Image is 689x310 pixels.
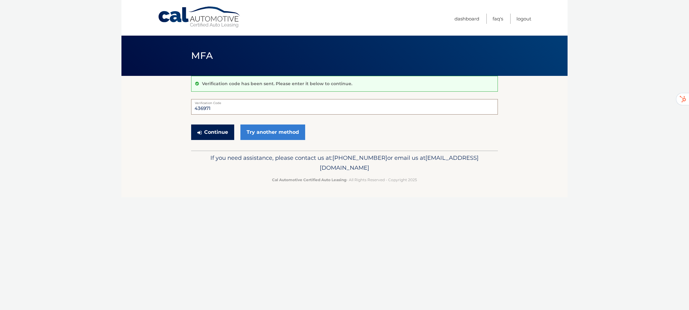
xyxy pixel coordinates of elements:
input: Verification Code [191,99,498,115]
p: If you need assistance, please contact us at: or email us at [195,153,494,173]
a: Logout [516,14,531,24]
span: [PHONE_NUMBER] [332,154,387,161]
p: Verification code has been sent. Please enter it below to continue. [202,81,352,86]
button: Continue [191,124,234,140]
a: FAQ's [493,14,503,24]
strong: Cal Automotive Certified Auto Leasing [272,177,346,182]
label: Verification Code [191,99,498,104]
p: - All Rights Reserved - Copyright 2025 [195,177,494,183]
span: [EMAIL_ADDRESS][DOMAIN_NAME] [320,154,479,171]
a: Dashboard [454,14,479,24]
a: Try another method [240,124,305,140]
span: MFA [191,50,213,61]
a: Cal Automotive [158,6,241,28]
